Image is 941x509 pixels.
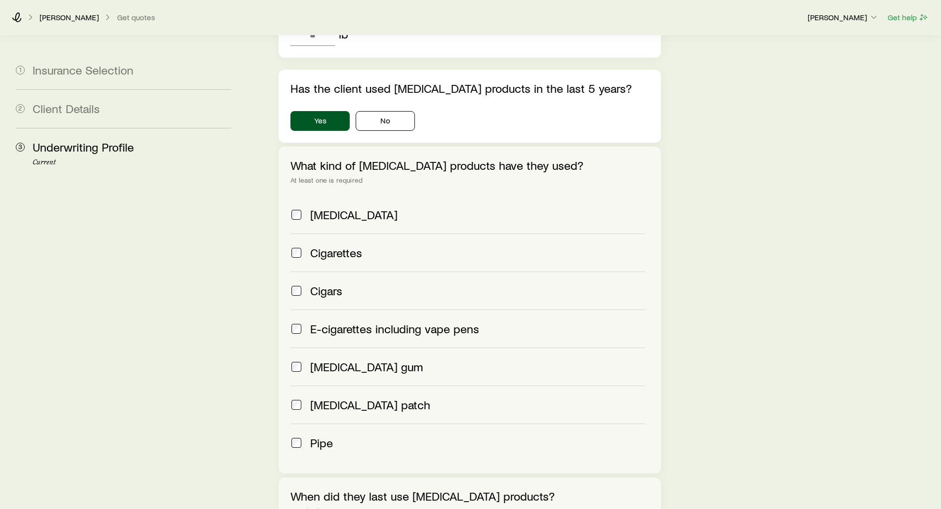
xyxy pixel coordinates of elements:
button: Get help [887,12,929,23]
p: [PERSON_NAME] [40,12,99,22]
span: [MEDICAL_DATA] [310,208,398,222]
span: 2 [16,104,25,113]
p: [PERSON_NAME] [808,12,879,22]
input: Pipe [291,438,301,448]
p: What kind of [MEDICAL_DATA] products have they used? [290,158,649,172]
span: Cigarettes [310,246,362,260]
input: [MEDICAL_DATA] gum [291,362,301,372]
span: Pipe [310,436,333,450]
span: [MEDICAL_DATA] patch [310,398,430,412]
span: Cigars [310,284,342,298]
p: When did they last use [MEDICAL_DATA] products? [290,489,649,503]
p: Has the client used [MEDICAL_DATA] products in the last 5 years? [290,81,649,95]
input: Cigarettes [291,248,301,258]
span: Underwriting Profile [33,140,134,154]
input: [MEDICAL_DATA] [291,210,301,220]
span: 1 [16,66,25,75]
span: E-cigarettes including vape pens [310,322,479,336]
input: Cigars [291,286,301,296]
div: At least one is required [290,176,649,184]
button: [PERSON_NAME] [807,12,879,24]
input: [MEDICAL_DATA] patch [291,400,301,410]
button: Yes [290,111,350,131]
input: E-cigarettes including vape pens [291,324,301,334]
p: Current [33,158,231,166]
span: Client Details [33,101,100,116]
button: No [356,111,415,131]
span: Insurance Selection [33,63,133,77]
button: Get quotes [117,13,156,22]
span: [MEDICAL_DATA] gum [310,360,423,374]
span: 3 [16,143,25,152]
